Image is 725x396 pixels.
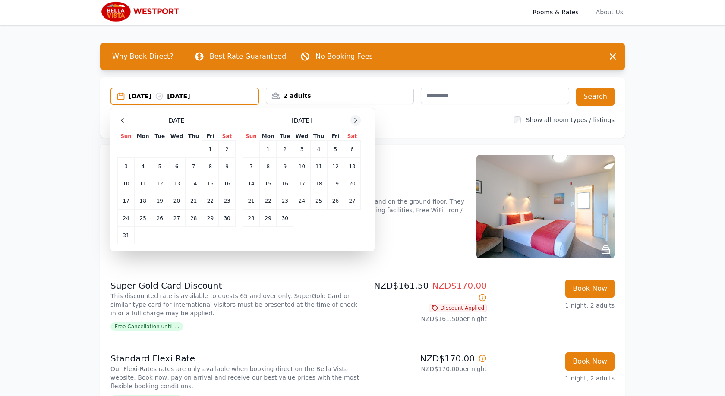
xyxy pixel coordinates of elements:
span: [DATE] [166,116,186,125]
td: 17 [118,192,135,210]
td: 17 [293,175,310,192]
td: 30 [219,210,236,227]
th: Thu [185,132,202,141]
td: 13 [168,175,185,192]
p: NZD$170.00 per night [366,365,487,373]
td: 12 [327,158,344,175]
td: 30 [277,210,293,227]
td: 23 [277,192,293,210]
span: Why Book Direct? [105,48,180,65]
td: 9 [277,158,293,175]
p: Our Flexi-Rates rates are only available when booking direct on the Bella Vista website. Book now... [110,365,359,390]
p: Best Rate Guaranteed [210,51,286,62]
td: 31 [118,227,135,244]
th: Thu [310,132,327,141]
span: Free Cancellation until ... [110,322,183,331]
div: 2 adults [266,91,414,100]
td: 18 [135,192,151,210]
td: 10 [293,158,310,175]
p: 1 night, 2 adults [494,301,615,310]
td: 27 [344,192,361,210]
td: 7 [185,158,202,175]
p: 1 night, 2 adults [494,374,615,383]
p: NZD$161.50 [366,280,487,304]
p: Standard Flexi Rate [110,352,359,365]
th: Sun [118,132,135,141]
div: [DATE] [DATE] [129,92,258,101]
td: 20 [168,192,185,210]
td: 1 [202,141,218,158]
td: 29 [260,210,277,227]
td: 1 [260,141,277,158]
td: 16 [219,175,236,192]
td: 16 [277,175,293,192]
button: Book Now [565,280,615,298]
td: 3 [293,141,310,158]
th: Tue [277,132,293,141]
p: No Booking Fees [315,51,373,62]
td: 11 [135,175,151,192]
button: Book Now [565,352,615,371]
td: 9 [219,158,236,175]
td: 25 [135,210,151,227]
p: NZD$170.00 [366,352,487,365]
td: 28 [185,210,202,227]
td: 18 [310,175,327,192]
p: NZD$161.50 per night [366,314,487,323]
td: 21 [243,192,260,210]
td: 23 [219,192,236,210]
td: 2 [219,141,236,158]
td: 22 [260,192,277,210]
button: Search [576,88,615,106]
p: This discounted rate is available to guests 65 and over only. SuperGold Card or similar type card... [110,292,359,317]
p: Super Gold Card Discount [110,280,359,292]
td: 6 [168,158,185,175]
td: 28 [243,210,260,227]
td: 26 [151,210,168,227]
th: Sun [243,132,260,141]
span: [DATE] [291,116,312,125]
td: 2 [277,141,293,158]
td: 26 [327,192,344,210]
td: 24 [293,192,310,210]
td: 19 [327,175,344,192]
td: 10 [118,175,135,192]
td: 22 [202,192,218,210]
td: 25 [310,192,327,210]
td: 14 [185,175,202,192]
td: 24 [118,210,135,227]
th: Sat [344,132,361,141]
th: Sat [219,132,236,141]
td: 8 [260,158,277,175]
label: Show all room types / listings [526,116,615,123]
td: 14 [243,175,260,192]
th: Mon [260,132,277,141]
span: NZD$170.00 [432,280,487,291]
th: Tue [151,132,168,141]
td: 3 [118,158,135,175]
td: 15 [202,175,218,192]
td: 11 [310,158,327,175]
th: Fri [327,132,344,141]
td: 8 [202,158,218,175]
td: 29 [202,210,218,227]
td: 19 [151,192,168,210]
td: 5 [151,158,168,175]
td: 6 [344,141,361,158]
td: 7 [243,158,260,175]
td: 27 [168,210,185,227]
td: 4 [310,141,327,158]
img: Bella Vista Westport [100,1,183,22]
td: 21 [185,192,202,210]
th: Wed [293,132,310,141]
td: 15 [260,175,277,192]
td: 13 [344,158,361,175]
th: Mon [135,132,151,141]
td: 5 [327,141,344,158]
td: 20 [344,175,361,192]
th: Fri [202,132,218,141]
span: Discount Applied [429,304,487,312]
td: 4 [135,158,151,175]
th: Wed [168,132,185,141]
td: 12 [151,175,168,192]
